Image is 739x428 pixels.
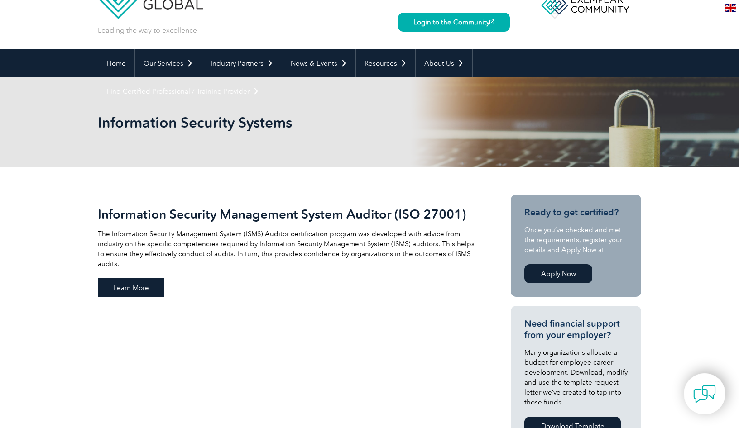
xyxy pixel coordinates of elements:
img: en [725,4,736,12]
a: Resources [356,49,415,77]
p: Many organizations allocate a budget for employee career development. Download, modify and use th... [524,347,628,407]
h1: Information Security Systems [98,114,446,131]
p: Leading the way to excellence [98,25,197,35]
a: News & Events [282,49,355,77]
p: Once you’ve checked and met the requirements, register your details and Apply Now at [524,225,628,255]
a: About Us [416,49,472,77]
a: Industry Partners [202,49,282,77]
a: Login to the Community [398,13,510,32]
a: Apply Now [524,264,592,283]
a: Our Services [135,49,202,77]
a: Information Security Management System Auditor (ISO 27001) The Information Security Management Sy... [98,195,478,309]
img: open_square.png [489,19,494,24]
img: contact-chat.png [693,383,716,405]
h3: Ready to get certified? [524,207,628,218]
a: Find Certified Professional / Training Provider [98,77,268,105]
p: The Information Security Management System (ISMS) Auditor certification program was developed wit... [98,229,478,269]
h3: Need financial support from your employer? [524,318,628,341]
h2: Information Security Management System Auditor (ISO 27001) [98,207,478,221]
a: Home [98,49,134,77]
span: Learn More [98,278,164,297]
